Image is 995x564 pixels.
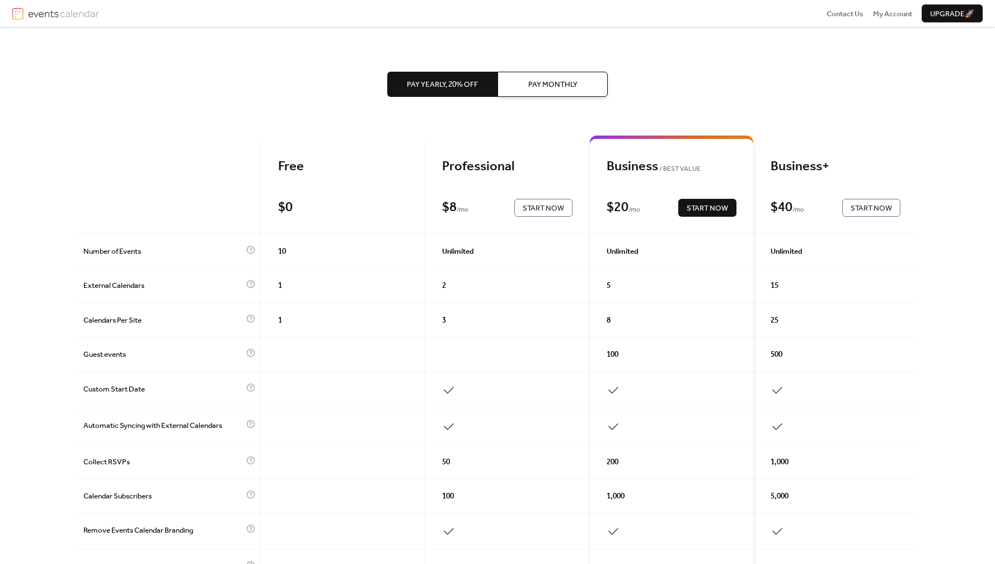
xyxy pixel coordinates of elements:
[607,246,639,257] span: Unlimited
[771,315,778,326] span: 25
[407,79,478,90] span: Pay Yearly, 20% off
[83,384,243,397] span: Custom Start Date
[83,280,243,291] span: External Calendars
[442,491,454,502] span: 100
[442,315,446,326] span: 3
[278,315,282,326] span: 1
[771,280,778,291] span: 15
[457,204,468,216] span: / mo
[528,79,578,90] span: Pay Monthly
[873,8,912,20] span: My Account
[873,8,912,19] a: My Account
[442,159,572,175] div: Professional
[278,280,282,291] span: 1
[12,7,24,20] img: logo
[442,199,457,216] div: $ 8
[607,349,618,360] span: 100
[83,491,243,502] span: Calendar Subscribers
[278,199,293,216] div: $ 0
[607,491,625,502] span: 1,000
[771,349,782,360] span: 500
[83,420,243,434] span: Automatic Syncing with External Calendars
[442,280,446,291] span: 2
[28,7,99,20] img: logotype
[827,8,863,19] a: Contact Us
[842,199,900,217] button: Start Now
[83,349,243,360] span: Guest events
[387,72,497,96] button: Pay Yearly, 20% off
[771,199,792,216] div: $ 40
[442,246,474,257] span: Unlimited
[278,159,408,175] div: Free
[442,456,450,468] span: 50
[678,199,736,217] button: Start Now
[497,72,608,96] button: Pay Monthly
[930,8,974,20] span: Upgrade 🚀
[83,246,243,257] span: Number of Events
[771,159,900,175] div: Business+
[607,159,736,175] div: Business
[827,8,863,20] span: Contact Us
[523,203,564,214] span: Start Now
[83,315,243,326] span: Calendars Per Site
[771,491,789,502] span: 5,000
[628,204,640,216] span: / mo
[771,456,789,468] span: 1,000
[851,203,892,214] span: Start Now
[771,246,802,257] span: Unlimited
[607,456,618,468] span: 200
[83,525,243,538] span: Remove Events Calendar Branding
[514,199,572,217] button: Start Now
[607,280,611,291] span: 5
[83,456,243,468] span: Collect RSVPs
[792,204,804,216] span: / mo
[658,164,701,175] span: BEST VALUE
[607,315,611,326] span: 8
[278,246,286,257] span: 10
[922,4,983,22] button: Upgrade🚀
[687,203,728,214] span: Start Now
[607,199,628,216] div: $ 20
